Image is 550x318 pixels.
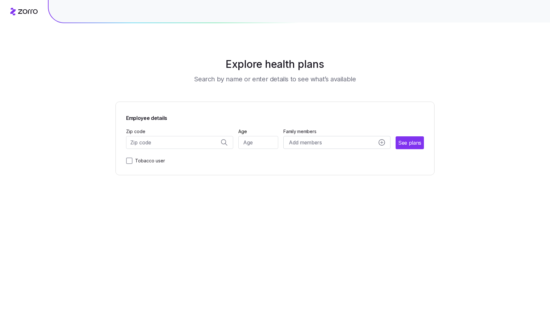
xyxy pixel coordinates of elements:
[126,112,167,122] span: Employee details
[379,139,385,146] svg: add icon
[283,136,390,149] button: Add membersadd icon
[396,136,424,149] button: See plans
[289,139,322,147] span: Add members
[194,75,356,84] h3: Search by name or enter details to see what’s available
[238,128,247,135] label: Age
[283,128,390,135] span: Family members
[133,157,165,165] label: Tobacco user
[238,136,279,149] input: Age
[132,57,419,72] h1: Explore health plans
[398,139,421,147] span: See plans
[126,128,145,135] label: Zip code
[126,136,233,149] input: Zip code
